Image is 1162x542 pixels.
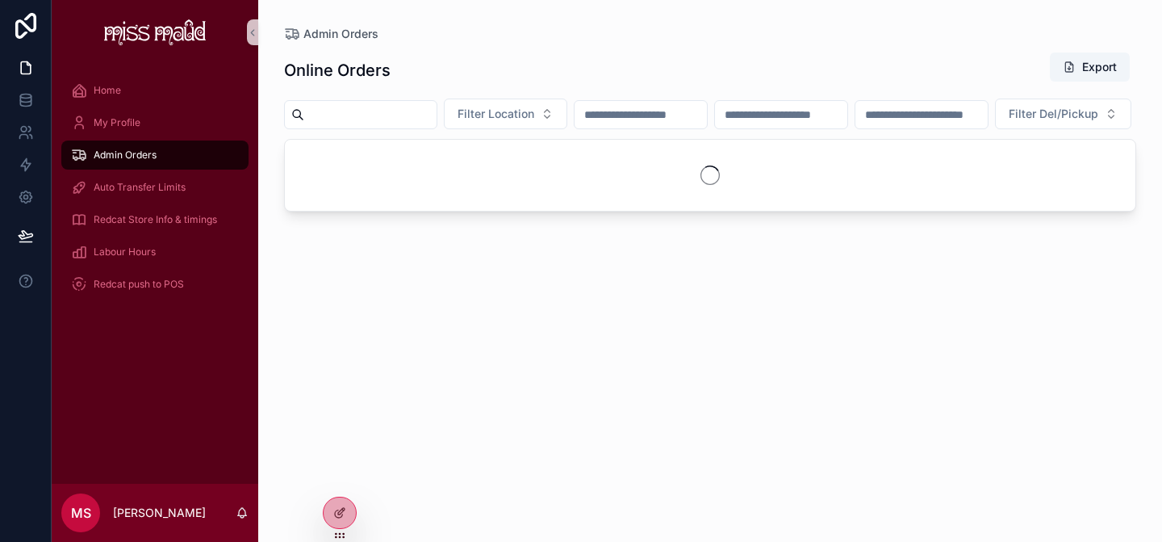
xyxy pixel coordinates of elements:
p: [PERSON_NAME] [113,505,206,521]
span: Home [94,84,121,97]
span: Filter Del/Pickup [1009,106,1098,122]
a: Auto Transfer Limits [61,173,249,202]
span: Admin Orders [303,26,378,42]
h1: Online Orders [284,59,391,82]
button: Select Button [995,99,1131,129]
a: Admin Orders [61,141,249,170]
div: scrollable content [52,65,258,320]
a: Redcat Store Info & timings [61,205,249,234]
span: Auto Transfer Limits [94,181,186,194]
button: Export [1050,53,1130,82]
a: Redcat push to POS [61,270,249,299]
img: App logo [104,19,207,45]
a: My Profile [61,108,249,137]
span: My Profile [94,116,140,129]
span: Redcat push to POS [94,278,184,291]
a: Labour Hours [61,237,249,267]
span: Admin Orders [94,149,157,162]
a: Home [61,76,249,105]
span: Redcat Store Info & timings [94,213,217,226]
span: MS [71,503,91,523]
span: Filter Location [458,106,534,122]
button: Select Button [444,99,567,129]
a: Admin Orders [284,26,378,42]
span: Labour Hours [94,246,156,258]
